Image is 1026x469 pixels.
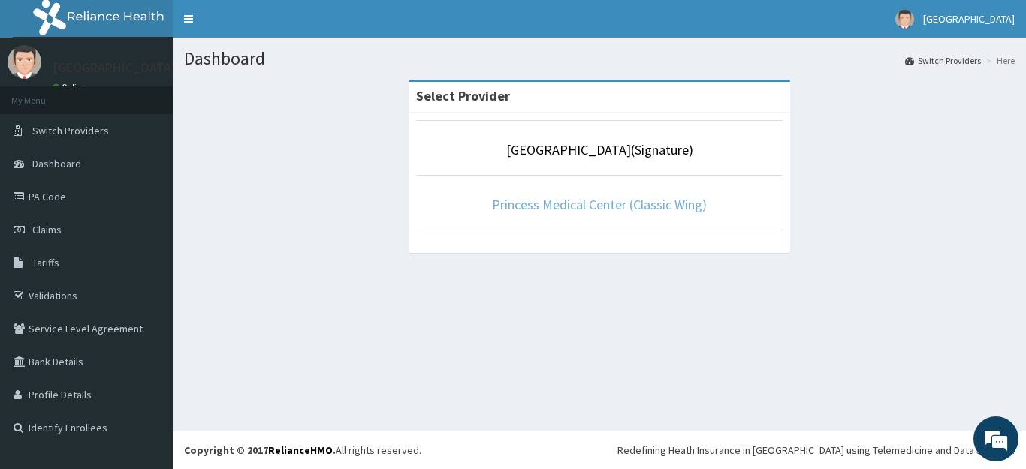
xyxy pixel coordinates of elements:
img: d_794563401_company_1708531726252_794563401 [28,75,61,113]
li: Here [982,54,1015,67]
img: User Image [8,45,41,79]
div: Chat with us now [78,84,252,104]
textarea: Type your message and hit 'Enter' [8,311,286,363]
p: [GEOGRAPHIC_DATA] [53,61,177,74]
span: Tariffs [32,256,59,269]
footer: All rights reserved. [173,431,1026,469]
a: RelianceHMO [268,443,333,457]
strong: Copyright © 2017 . [184,443,336,457]
a: [GEOGRAPHIC_DATA](Signature) [506,141,693,158]
span: We're online! [87,140,207,291]
span: Claims [32,223,62,236]
a: Switch Providers [905,54,981,67]
a: Princess Medical Center (Classic Wing) [492,196,707,213]
span: [GEOGRAPHIC_DATA] [923,12,1015,26]
a: Online [53,82,89,92]
span: Switch Providers [32,124,109,137]
h1: Dashboard [184,49,1015,68]
div: Minimize live chat window [246,8,282,44]
span: Dashboard [32,157,81,170]
img: User Image [895,10,914,29]
strong: Select Provider [416,87,510,104]
div: Redefining Heath Insurance in [GEOGRAPHIC_DATA] using Telemedicine and Data Science! [617,443,1015,458]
